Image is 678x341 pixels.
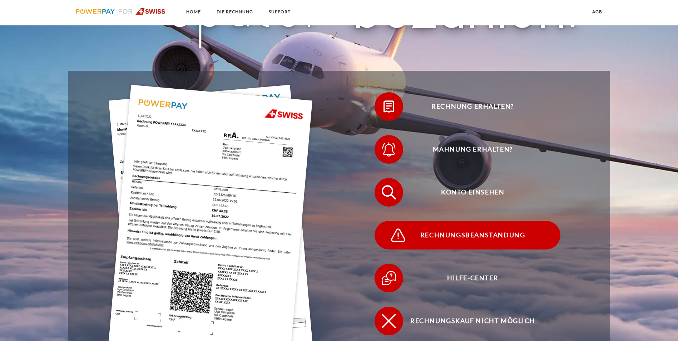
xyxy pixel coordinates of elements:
span: Rechnung erhalten? [385,92,560,121]
button: Rechnungsbeanstandung [375,221,560,249]
img: logo-swiss.svg [76,8,165,15]
a: SUPPORT [263,5,297,18]
img: qb_close.svg [380,312,398,330]
img: qb_warning.svg [389,226,407,244]
button: Hilfe-Center [375,264,560,292]
button: Rechnung erhalten? [375,92,560,121]
img: qb_bell.svg [380,140,398,158]
a: DIE RECHNUNG [211,5,259,18]
span: Mahnung erhalten? [385,135,560,164]
img: qb_search.svg [380,183,398,201]
span: Rechnungskauf nicht möglich [385,307,560,335]
button: Mahnung erhalten? [375,135,560,164]
button: Konto einsehen [375,178,560,207]
span: Hilfe-Center [385,264,560,292]
img: qb_bill.svg [380,98,398,115]
a: agb [586,5,608,18]
img: qb_help.svg [380,269,398,287]
span: Konto einsehen [385,178,560,207]
button: Rechnungskauf nicht möglich [375,307,560,335]
span: Rechnungsbeanstandung [385,221,560,249]
a: Home [180,5,207,18]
